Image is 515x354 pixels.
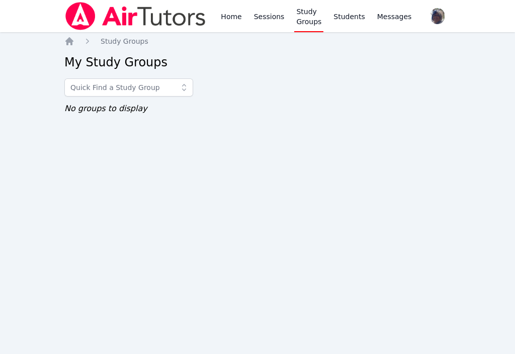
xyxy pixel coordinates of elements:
img: Air Tutors [64,2,207,30]
span: No groups to display [64,104,147,113]
nav: Breadcrumb [64,36,451,46]
span: Study Groups [101,37,148,45]
a: Study Groups [101,36,148,46]
span: Messages [377,12,412,22]
input: Quick Find a Study Group [64,78,193,97]
h2: My Study Groups [64,54,451,70]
